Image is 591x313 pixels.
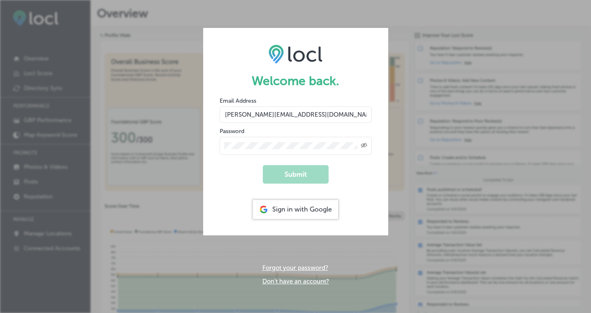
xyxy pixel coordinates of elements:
[263,165,329,184] button: Submit
[361,142,367,150] span: Toggle password visibility
[220,97,256,104] label: Email Address
[220,74,372,88] h1: Welcome back.
[253,200,338,219] div: Sign in with Google
[220,128,244,135] label: Password
[262,264,328,272] a: Forgot your password?
[262,278,329,285] a: Don't have an account?
[269,44,322,63] img: LOCL logo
